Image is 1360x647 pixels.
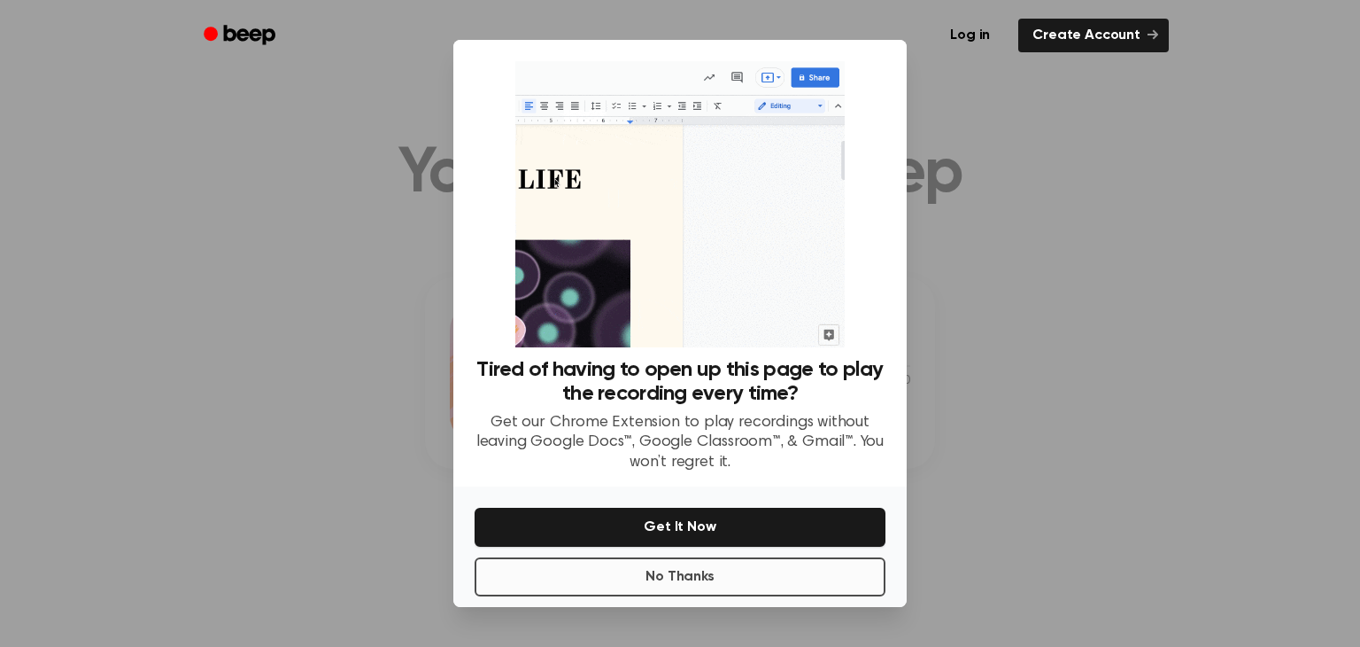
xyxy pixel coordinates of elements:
[932,15,1008,56] a: Log in
[475,413,885,473] p: Get our Chrome Extension to play recordings without leaving Google Docs™, Google Classroom™, & Gm...
[475,358,885,406] h3: Tired of having to open up this page to play the recording every time?
[475,557,885,596] button: No Thanks
[1018,19,1169,52] a: Create Account
[515,61,844,347] img: Beep extension in action
[475,508,885,547] button: Get It Now
[191,19,291,53] a: Beep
